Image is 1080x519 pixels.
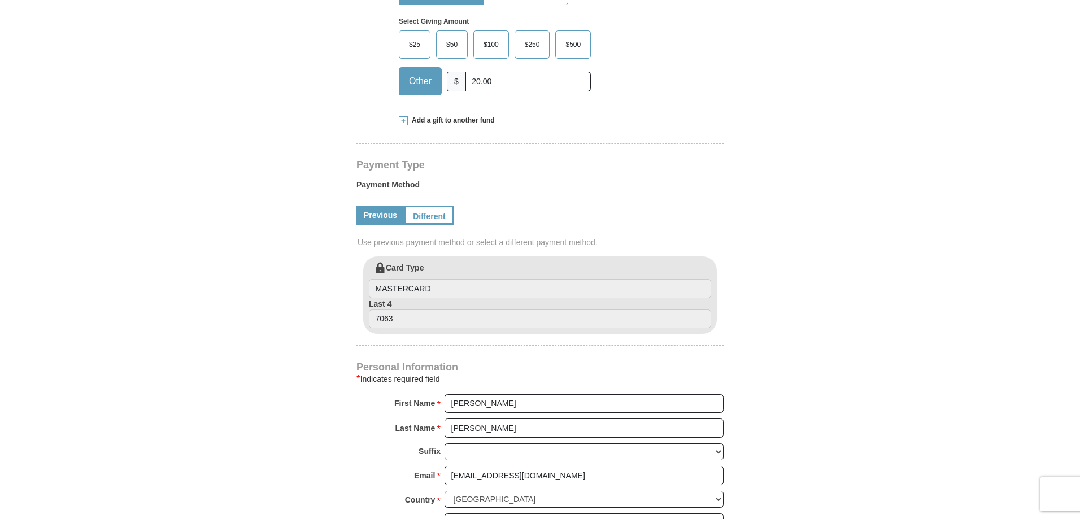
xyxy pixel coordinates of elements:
input: Last 4 [369,309,711,329]
a: Different [404,206,454,225]
label: Card Type [369,262,711,298]
strong: Suffix [419,443,441,459]
span: $500 [560,36,586,53]
span: Add a gift to another fund [408,116,495,125]
strong: First Name [394,395,435,411]
a: Previous [356,206,404,225]
input: Other Amount [465,72,591,91]
strong: Email [414,468,435,483]
label: Last 4 [369,298,711,329]
span: $50 [441,36,463,53]
span: $100 [478,36,504,53]
span: $250 [519,36,546,53]
strong: Select Giving Amount [399,18,469,25]
div: Indicates required field [356,372,724,386]
h4: Personal Information [356,363,724,372]
label: Payment Method [356,179,724,196]
span: Other [403,73,437,90]
strong: Last Name [395,420,436,436]
input: Card Type [369,279,711,298]
h4: Payment Type [356,160,724,169]
span: Use previous payment method or select a different payment method. [358,237,725,248]
span: $25 [403,36,426,53]
strong: Country [405,492,436,508]
span: $ [447,72,466,91]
